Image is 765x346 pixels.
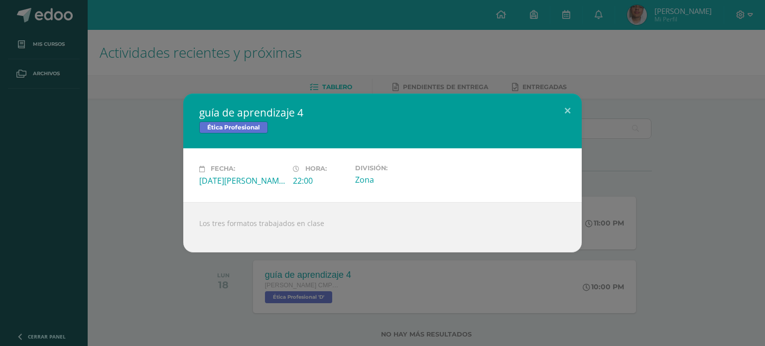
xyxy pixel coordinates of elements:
[355,164,441,172] label: División:
[293,175,347,186] div: 22:00
[183,202,582,252] div: Los tres formatos trabajados en clase
[305,165,327,173] span: Hora:
[355,174,441,185] div: Zona
[553,94,582,127] button: Close (Esc)
[211,165,235,173] span: Fecha:
[199,121,268,133] span: Ética Profesional
[199,175,285,186] div: [DATE][PERSON_NAME]
[199,106,566,119] h2: guía de aprendizaje 4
